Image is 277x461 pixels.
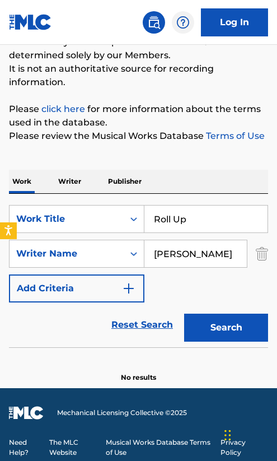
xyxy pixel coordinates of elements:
[9,35,268,62] p: The accuracy and completeness of The MLC's data is determined solely by our Members.
[9,406,44,420] img: logo
[224,418,231,452] div: Drag
[201,8,268,36] a: Log In
[204,131,265,141] a: Terms of Use
[55,170,84,193] p: Writer
[16,247,117,260] div: Writer Name
[184,314,268,342] button: Search
[9,103,268,129] p: Please for more information about the terms used in the database.
[121,359,156,383] p: No results
[9,205,268,347] form: Search Form
[9,437,43,458] a: Need Help?
[9,14,52,30] img: MLC Logo
[49,437,99,458] a: The MLC Website
[41,104,85,114] a: click here
[143,11,165,34] a: Public Search
[9,170,35,193] p: Work
[9,274,144,302] button: Add Criteria
[16,212,117,226] div: Work Title
[147,16,161,29] img: search
[106,313,179,337] a: Reset Search
[105,170,145,193] p: Publisher
[106,437,214,458] a: Musical Works Database Terms of Use
[57,408,187,418] span: Mechanical Licensing Collective © 2025
[256,240,268,268] img: Delete Criterion
[122,282,135,295] img: 9d2ae6d4665cec9f34b9.svg
[9,129,268,143] p: Please review the Musical Works Database
[221,407,277,461] iframe: Chat Widget
[172,11,194,34] div: Help
[176,16,190,29] img: help
[9,62,268,89] p: It is not an authoritative source for recording information.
